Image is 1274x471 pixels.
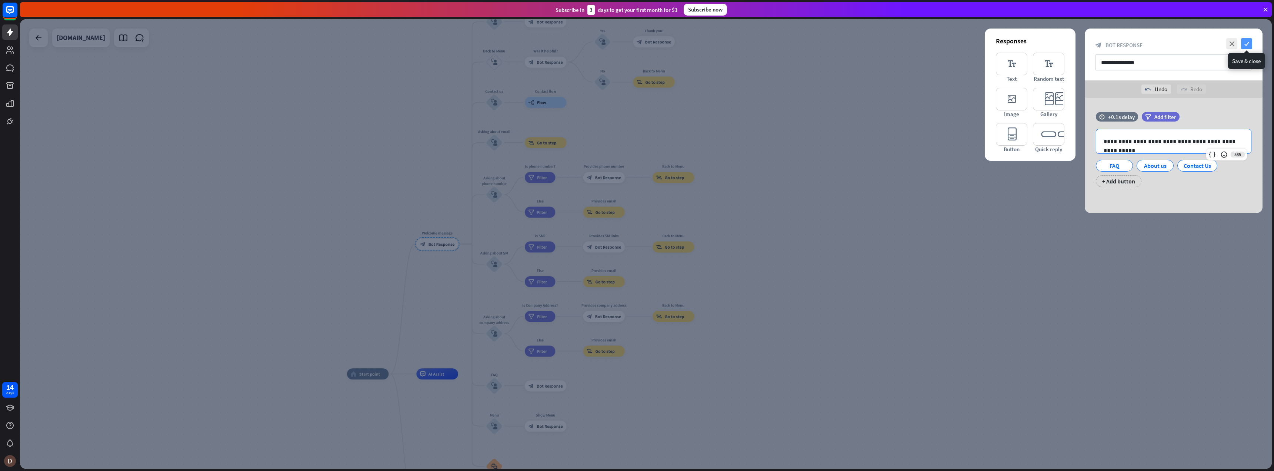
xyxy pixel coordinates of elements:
div: days [6,391,14,396]
div: +0.1s delay [1108,113,1135,120]
div: Undo [1141,84,1171,94]
div: Subscribe now [684,4,727,16]
div: Subscribe in days to get your first month for $1 [556,5,678,15]
div: 14 [6,384,14,391]
i: filter [1145,114,1151,120]
span: Add filter [1154,113,1176,120]
i: time [1099,114,1105,119]
div: Redo [1177,84,1206,94]
i: undo [1145,86,1151,92]
div: 3 [587,5,595,15]
div: + Add button [1096,175,1141,187]
span: Bot Response [1105,42,1143,49]
a: 14 days [2,382,18,398]
i: redo [1181,86,1187,92]
i: block_bot_response [1095,42,1102,49]
div: FAQ [1102,160,1127,171]
i: close [1226,38,1237,49]
div: About us [1143,160,1167,171]
button: Open LiveChat chat widget [6,3,28,25]
i: check [1241,38,1252,49]
div: Contact Us [1184,160,1211,171]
